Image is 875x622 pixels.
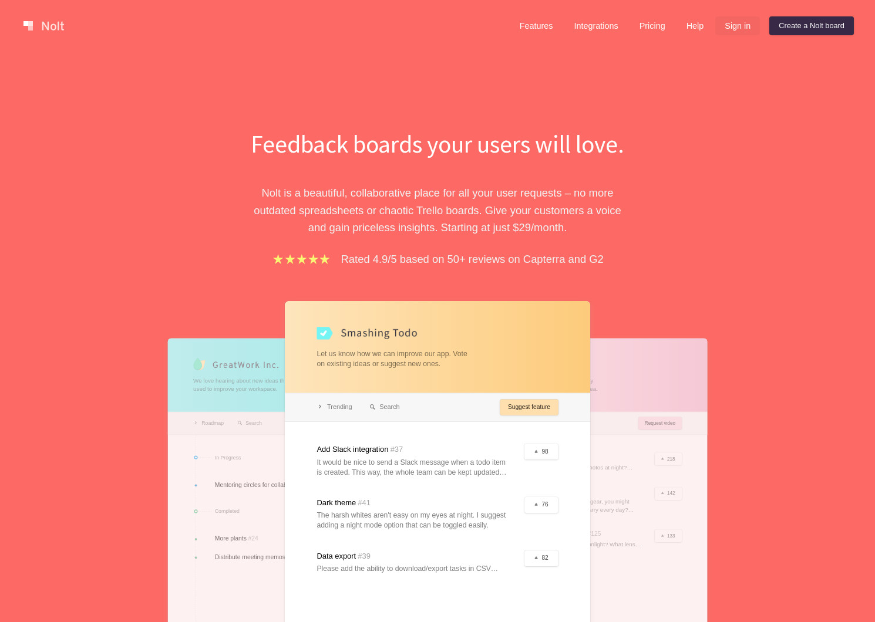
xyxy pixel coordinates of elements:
[630,16,675,35] a: Pricing
[271,252,331,266] img: stars.b067e34983.png
[341,251,604,268] p: Rated 4.9/5 based on 50+ reviews on Capterra and G2
[235,184,640,236] p: Nolt is a beautiful, collaborative place for all your user requests – no more outdated spreadshee...
[769,16,854,35] a: Create a Nolt board
[564,16,627,35] a: Integrations
[677,16,714,35] a: Help
[510,16,563,35] a: Features
[235,127,640,161] h1: Feedback boards your users will love.
[715,16,760,35] a: Sign in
